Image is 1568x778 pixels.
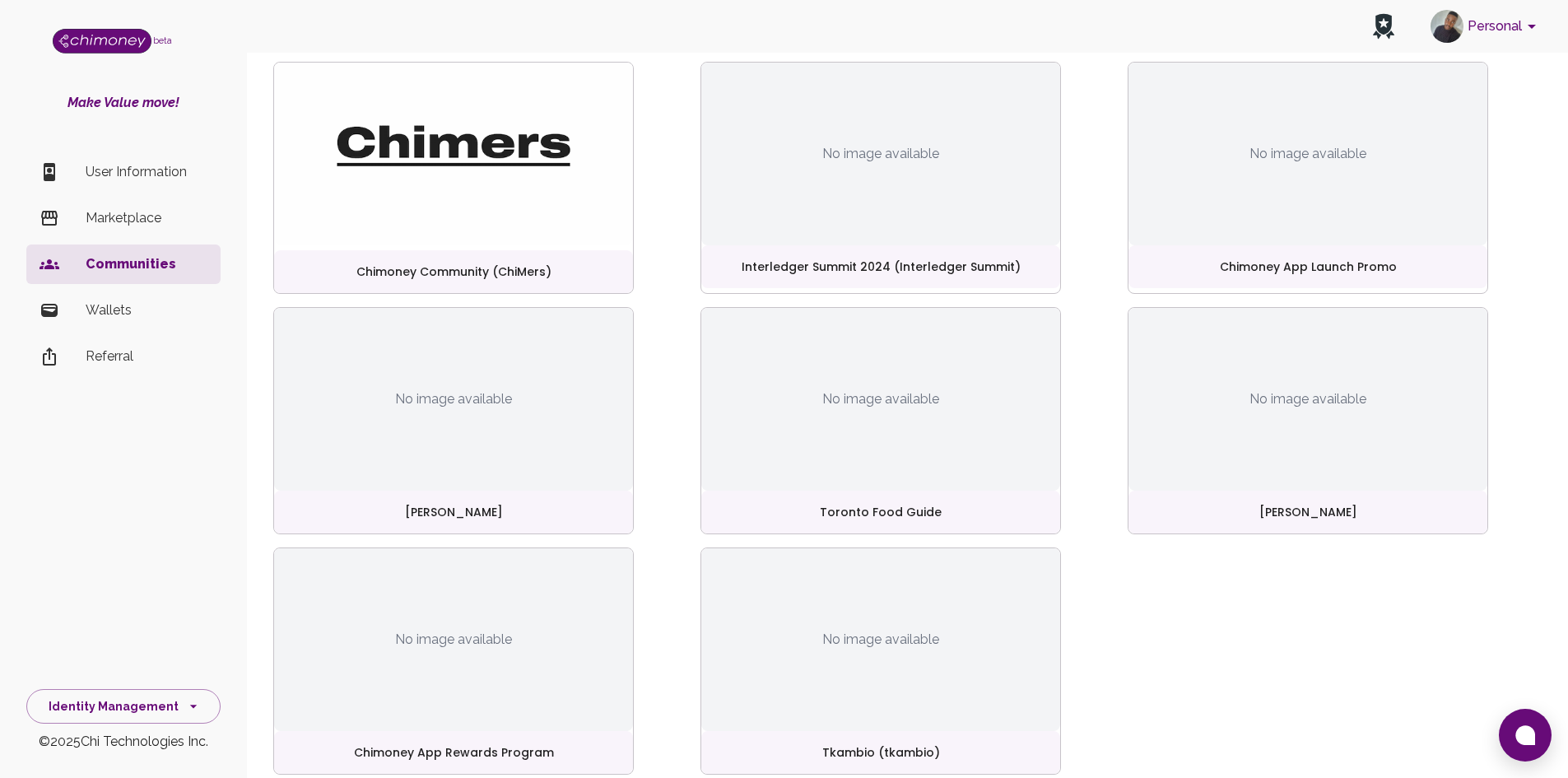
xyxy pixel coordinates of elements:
[274,63,633,245] img: community logo
[395,630,512,650] span: No image available
[1135,259,1481,275] p: Chimoney App Launch Promo
[822,144,939,164] span: No image available
[708,259,1054,275] p: Interledger Summit 2024 (Interledger Summit)
[53,29,151,54] img: Logo
[1431,10,1463,43] img: avatar
[708,744,1054,761] p: Tkambio (tkambio)
[281,504,626,520] p: [PERSON_NAME]
[1135,504,1481,520] p: [PERSON_NAME]
[395,389,512,409] span: No image available
[1249,144,1366,164] span: No image available
[86,208,207,228] p: Marketplace
[281,263,626,280] p: Chimoney Community (ChiMers)
[708,504,1054,520] p: Toronto Food Guide
[86,162,207,182] p: User Information
[1424,5,1548,48] button: account of current user
[26,689,221,724] button: Identity Management
[1499,709,1552,762] button: Open chat window
[822,389,939,409] span: No image available
[86,300,207,320] p: Wallets
[86,347,207,366] p: Referral
[281,744,626,761] p: Chimoney App Rewards Program
[86,254,207,274] p: Communities
[1249,389,1366,409] span: No image available
[822,630,939,650] span: No image available
[153,35,172,45] span: beta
